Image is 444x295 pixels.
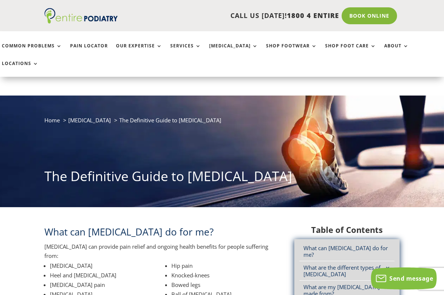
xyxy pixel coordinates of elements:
[50,261,153,270] li: [MEDICAL_DATA]
[266,43,317,59] a: Shop Footwear
[171,280,275,289] li: Bowed legs
[44,242,275,261] p: [MEDICAL_DATA] can provide pain relief and ongoing health benefits for people suffering from:
[50,280,153,289] li: [MEDICAL_DATA] pain
[303,264,390,280] a: What are the different types of [MEDICAL_DATA]
[287,11,339,20] span: 1800 4 ENTIRE
[116,43,162,59] a: Our Expertise
[209,43,258,59] a: [MEDICAL_DATA]
[384,43,409,59] a: About
[44,115,400,130] nav: breadcrumb
[342,7,397,24] a: Book Online
[44,225,275,242] h2: What can [MEDICAL_DATA] do for me?
[311,224,383,235] strong: Table of Contents
[119,116,221,124] span: The Definitive Guide to [MEDICAL_DATA]
[68,116,111,124] a: [MEDICAL_DATA]
[2,43,62,59] a: Common Problems
[171,261,275,270] li: Hip pain
[44,8,118,24] img: logo (1)
[44,167,400,189] h1: The Definitive Guide to [MEDICAL_DATA]
[44,116,60,124] a: Home
[44,18,118,25] a: Entire Podiatry
[171,270,275,280] li: Knocked-knees
[303,245,390,261] a: What can [MEDICAL_DATA] do for me?
[325,43,376,59] a: Shop Foot Care
[389,274,433,283] span: Send message
[70,43,108,59] a: Pain Locator
[170,43,201,59] a: Services
[2,61,39,77] a: Locations
[123,11,339,21] p: CALL US [DATE]!
[50,270,153,280] li: Heel and [MEDICAL_DATA]
[371,267,437,289] button: Send message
